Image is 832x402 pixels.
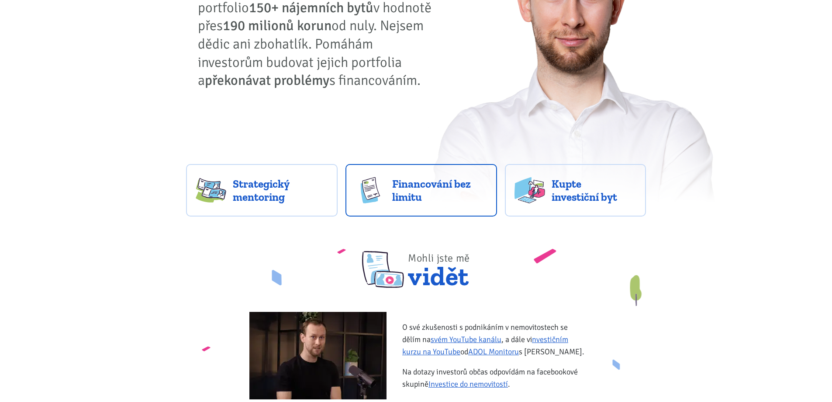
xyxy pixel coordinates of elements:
[205,72,329,89] strong: překonávat problémy
[196,177,226,203] img: strategy
[402,366,587,390] p: Na dotazy investorů občas odpovídám na facebookové skupině .
[505,164,646,217] a: Kupte investiční byt
[233,177,328,203] span: Strategický mentoring
[186,164,338,217] a: Strategický mentoring
[408,252,470,265] span: Mohli jste mě
[428,379,508,389] a: Investice do nemovitostí
[514,177,545,203] img: flats
[552,177,636,203] span: Kupte investiční byt
[355,177,386,203] img: finance
[431,335,501,344] a: svém YouTube kanálu
[392,177,487,203] span: Financování bez limitu
[408,241,470,288] span: vidět
[223,17,331,34] strong: 190 milionů korun
[468,347,519,357] a: ADOL Monitoru
[402,321,587,358] p: O své zkušenosti s podnikáním v nemovitostech se dělím na , a dále v od s [PERSON_NAME].
[345,164,497,217] a: Financování bez limitu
